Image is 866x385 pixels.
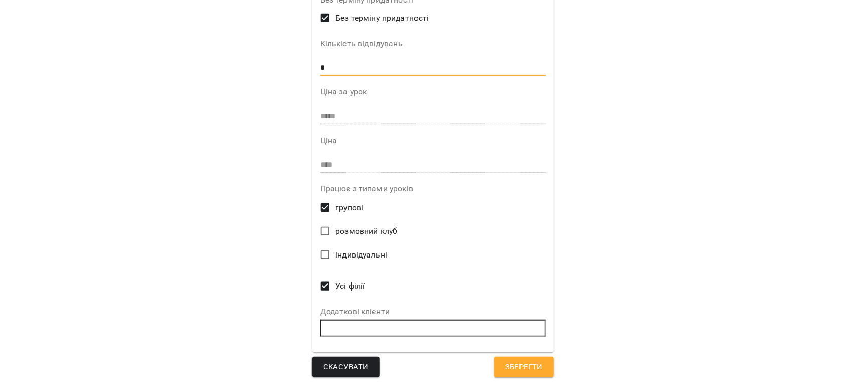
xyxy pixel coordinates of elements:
[320,40,546,48] label: Кількість відвідувань
[494,357,554,378] button: Зберегти
[335,280,365,293] span: Усі філії
[505,361,543,374] span: Зберегти
[320,137,546,145] label: Ціна
[323,361,369,374] span: Скасувати
[335,202,363,214] span: групові
[335,249,387,261] span: індивідуальні
[335,225,397,237] span: розмовний клуб
[320,88,546,96] label: Ціна за урок
[335,12,429,24] span: Без терміну придатності
[312,357,380,378] button: Скасувати
[320,185,546,193] label: Працює з типами уроків
[320,308,546,316] label: Додаткові клієнти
